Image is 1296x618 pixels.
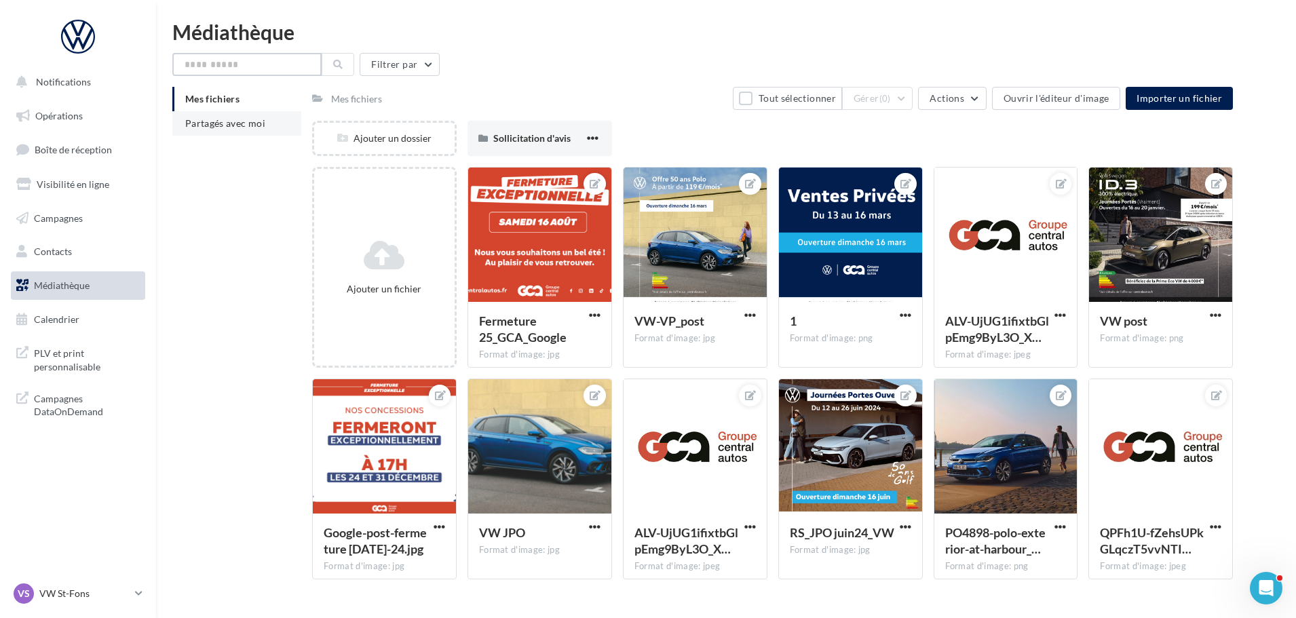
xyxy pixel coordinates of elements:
button: Gérer(0) [842,87,913,110]
iframe: Intercom live chat [1250,572,1282,604]
a: Contacts [8,237,148,266]
div: Format d'image: jpeg [634,560,756,573]
span: Médiathèque [34,279,90,291]
div: Format d'image: png [945,560,1067,573]
span: Actions [930,92,964,104]
div: Format d'image: jpg [634,332,756,345]
a: Visibilité en ligne [8,170,148,199]
div: Format d'image: jpeg [945,349,1067,361]
span: PO4898-polo-exterior-at-harbour_1-1 [945,525,1046,556]
span: VS [18,587,30,600]
span: Mes fichiers [185,93,240,104]
p: VW St-Fons [39,587,130,600]
a: Médiathèque [8,271,148,300]
span: Partagés avec moi [185,117,265,129]
span: ALV-UjUG1ifixtbGlpEmg9ByL3O_XHXMmzSEVO29iMOU0NtZ28NpIx6g [945,313,1049,345]
a: Boîte de réception [8,135,148,164]
button: Ouvrir l'éditeur d'image [992,87,1120,110]
a: Opérations [8,102,148,130]
span: 1 [790,313,797,328]
a: Calendrier [8,305,148,334]
button: Importer un fichier [1126,87,1233,110]
a: PLV et print personnalisable [8,339,148,379]
span: Campagnes DataOnDemand [34,389,140,419]
a: VS VW St-Fons [11,581,145,606]
span: PLV et print personnalisable [34,344,140,373]
div: Ajouter un dossier [314,132,455,145]
span: Opérations [35,110,83,121]
span: Google-post-fermeture noel-24.jpg [324,525,427,556]
span: RS_JPO juin24_VW [790,525,894,540]
span: VW JPO [479,525,525,540]
span: ALV-UjUG1ifixtbGlpEmg9ByL3O_XHXMmzSEVO29iMOU0NtZ28NpIx6g [634,525,738,556]
span: Boîte de réception [35,144,112,155]
span: Campagnes [34,212,83,223]
span: Fermeture 25_GCA_Google [479,313,567,345]
a: Campagnes DataOnDemand [8,384,148,424]
div: Mes fichiers [331,92,382,106]
div: Médiathèque [172,22,1280,42]
span: Visibilité en ligne [37,178,109,190]
button: Notifications [8,68,142,96]
span: VW post [1100,313,1147,328]
span: Importer un fichier [1137,92,1222,104]
div: Format d'image: png [790,332,911,345]
div: Ajouter un fichier [320,282,449,296]
span: Notifications [36,76,91,88]
div: Format d'image: jpg [479,544,601,556]
a: Campagnes [8,204,148,233]
div: Format d'image: jpg [790,544,911,556]
div: Format d'image: jpg [479,349,601,361]
span: Sollicitation d'avis [493,132,571,144]
div: Format d'image: png [1100,332,1221,345]
button: Tout sélectionner [733,87,841,110]
span: Calendrier [34,313,79,325]
button: Filtrer par [360,53,440,76]
div: Format d'image: jpg [324,560,445,573]
button: Actions [918,87,986,110]
div: Format d'image: jpeg [1100,560,1221,573]
span: Contacts [34,246,72,257]
span: VW-VP_post [634,313,704,328]
span: QPFh1U-fZehsUPkGLqczT5vvNTIUkTCtvZXLq8ST0x3IfuLqqQ8OlzM6P6WFrHkGsZhIC_hYVBVYedyVOw=s0 [1100,525,1204,556]
span: (0) [879,93,891,104]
